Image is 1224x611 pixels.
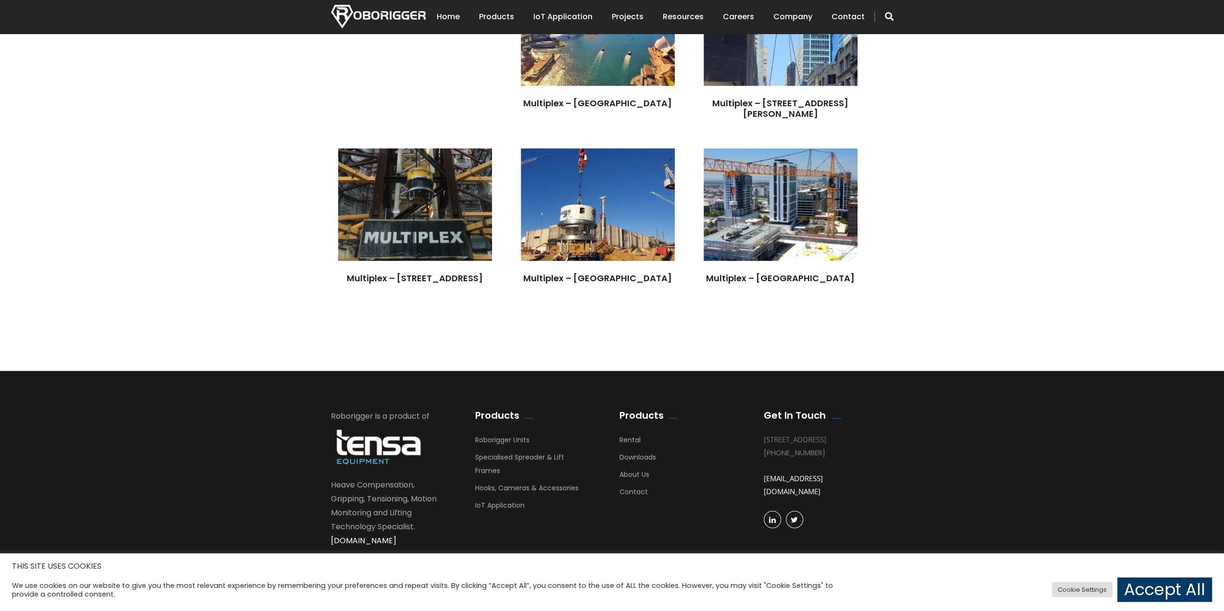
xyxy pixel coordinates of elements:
[437,2,460,32] a: Home
[764,511,781,528] a: linkedin
[619,452,656,467] a: Downloads
[12,560,1212,573] h5: THIS SITE USES COOKIES
[773,2,812,32] a: Company
[619,435,641,449] a: Rental
[612,2,644,32] a: Projects
[619,410,664,421] h2: Products
[347,272,483,284] a: Multiplex – [STREET_ADDRESS]
[764,474,823,496] a: [EMAIL_ADDRESS][DOMAIN_NAME]
[475,500,525,515] a: IoT Application
[533,2,593,32] a: IoT Application
[764,446,879,459] div: [PHONE_NUMBER]
[475,452,564,480] a: Specialised Spreader & Lift Frames
[475,410,519,421] h2: Products
[712,97,848,120] a: Multiplex – [STREET_ADDRESS][PERSON_NAME]
[475,435,530,449] a: Roborigger Units
[764,433,879,446] div: [STREET_ADDRESS]
[331,5,426,28] img: Nortech
[706,272,855,284] a: Multiplex – [GEOGRAPHIC_DATA]
[786,511,803,528] a: Twitter
[1117,577,1212,602] a: Accept All
[832,2,865,32] a: Contact
[479,2,514,32] a: Products
[331,535,396,546] a: [DOMAIN_NAME]
[663,2,704,32] a: Resources
[12,581,852,599] div: We use cookies on our website to give you the most relevant experience by remembering your prefer...
[331,410,446,548] div: Roborigger is a product of Heave Compensation, Gripping, Tensioning, Motion Monitoring and Liftin...
[475,483,579,498] a: Hooks, Cameras & Accessories
[1052,582,1112,597] a: Cookie Settings
[619,470,649,484] a: About Us
[723,2,754,32] a: Careers
[764,410,826,421] h2: Get In Touch
[523,97,672,109] a: Multiplex – [GEOGRAPHIC_DATA]
[619,487,648,501] a: Contact
[523,272,672,284] a: Multiplex – [GEOGRAPHIC_DATA]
